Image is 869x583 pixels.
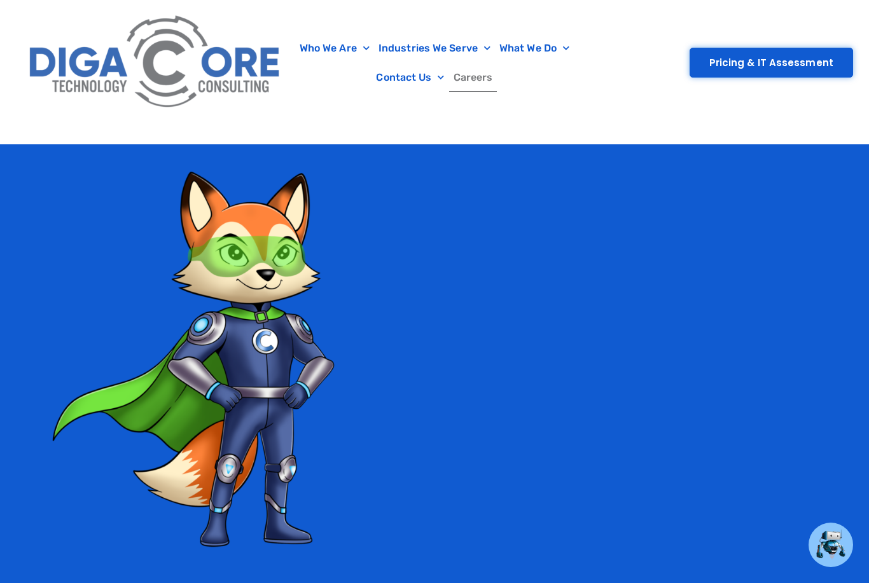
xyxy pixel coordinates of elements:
nav: Menu [295,34,574,92]
a: Pricing & IT Assessment [690,48,853,78]
a: Industries We Serve [374,34,495,63]
a: What We Do [495,34,574,63]
span: Pricing & IT Assessment [709,58,833,67]
a: Who We Are [295,34,374,63]
a: Contact Us [372,63,448,92]
a: Careers [449,63,497,92]
img: We're looking for great people to join our growing team [21,151,428,558]
img: Digacore Logo [22,6,289,120]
